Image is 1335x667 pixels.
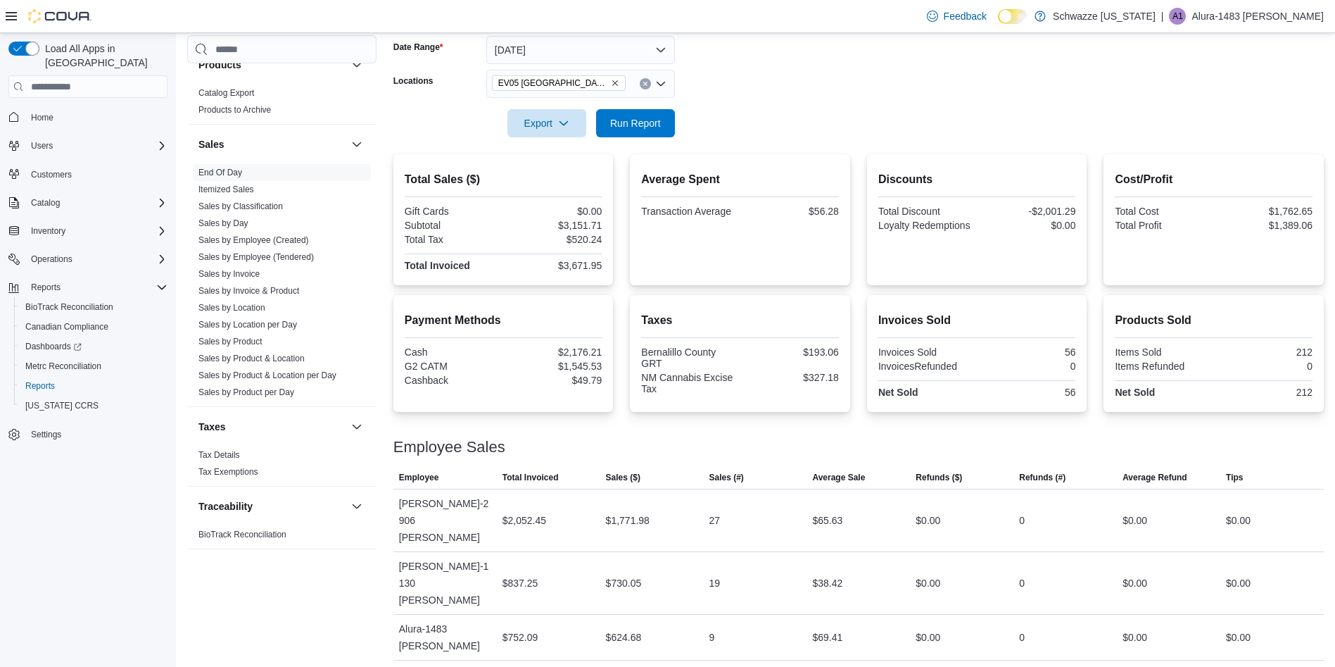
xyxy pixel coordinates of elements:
a: End Of Day [198,168,242,177]
a: Sales by Day [198,218,248,228]
span: Reports [20,378,167,394]
div: Cash [405,347,500,358]
h3: Taxes [198,420,226,434]
span: Dark Mode [998,24,999,25]
span: EV05 [GEOGRAPHIC_DATA] [498,76,608,90]
button: Catalog [3,193,173,213]
span: Dashboards [25,341,82,352]
span: Metrc Reconciliation [20,358,167,375]
div: [PERSON_NAME]-2906 [PERSON_NAME] [393,490,497,551]
div: Cashback [405,375,500,386]
button: Traceability [198,499,346,513]
div: 0 [1019,575,1025,592]
span: Sales by Product & Location [198,353,305,364]
div: Total Tax [405,234,500,245]
div: Total Discount [878,206,974,217]
div: Total Profit [1115,220,1210,231]
div: $0.00 [916,629,940,646]
a: Products to Archive [198,105,271,115]
h2: Products Sold [1115,312,1312,329]
div: Products [187,85,377,124]
span: Sales by Location per Day [198,319,297,330]
div: $65.63 [812,512,842,529]
a: Feedback [921,2,992,30]
span: Run Report [610,116,661,130]
div: 0 [1019,512,1025,529]
div: Subtotal [405,220,500,231]
div: $624.68 [606,629,642,646]
button: Sales [348,136,365,153]
button: Remove EV05 Uptown from selection in this group [611,79,619,87]
h3: Sales [198,137,224,151]
strong: Net Sold [878,387,918,398]
a: Sales by Classification [198,201,283,211]
button: Taxes [198,420,346,434]
span: Canadian Compliance [25,321,108,332]
button: Home [3,106,173,127]
a: Catalog Export [198,88,254,98]
div: Loyalty Redemptions [878,220,974,231]
a: Sales by Invoice & Product [198,286,299,296]
a: Tax Exemptions [198,467,258,477]
p: Alura-1483 [PERSON_NAME] [1191,8,1324,25]
span: Employee [399,472,439,483]
a: Settings [25,426,67,443]
a: Sales by Employee (Tendered) [198,252,314,262]
button: Users [25,137,58,154]
span: Catalog Export [198,87,254,99]
button: Reports [14,376,173,396]
a: Customers [25,166,77,183]
span: Sales by Invoice & Product [198,285,299,297]
span: Load All Apps in [GEOGRAPHIC_DATA] [39,42,167,70]
button: Catalog [25,194,65,211]
span: Sales by Employee (Tendered) [198,251,314,263]
button: Products [198,58,346,72]
span: Tax Exemptions [198,466,258,478]
span: Users [31,140,53,151]
button: BioTrack Reconciliation [14,297,173,317]
a: BioTrack Reconciliation [20,299,119,316]
span: Catalog [25,194,167,211]
div: $0.00 [1226,629,1251,646]
div: 0 [1217,361,1312,372]
span: Average Refund [1122,472,1187,483]
span: Catalog [31,197,60,208]
span: Customers [31,169,72,180]
span: Feedback [944,9,987,23]
span: Customers [25,166,167,183]
button: Open list of options [655,78,666,89]
span: Operations [31,254,72,265]
div: $0.00 [506,206,602,217]
a: Metrc Reconciliation [20,358,107,375]
div: $3,151.71 [506,220,602,231]
div: Transaction Average [641,206,737,217]
button: Clear input [640,78,651,89]
div: Items Sold [1115,347,1210,358]
div: G2 CATM [405,361,500,372]
div: $1,389.06 [1217,220,1312,231]
a: Home [25,109,59,126]
div: $1,762.65 [1217,206,1312,217]
span: Sales by Location [198,302,265,313]
span: Operations [25,251,167,268]
div: $0.00 [1226,575,1251,592]
button: Reports [25,279,66,296]
div: 56 [980,347,1075,358]
h2: Taxes [641,312,839,329]
h2: Payment Methods [405,312,602,329]
div: $2,176.21 [506,347,602,358]
button: [DATE] [486,36,675,64]
p: Schwazze [US_STATE] [1053,8,1156,25]
span: Reports [25,279,167,296]
a: Itemized Sales [198,185,254,194]
button: Taxes [348,418,365,435]
span: Export [516,109,578,137]
button: Inventory [3,221,173,241]
button: Users [3,136,173,156]
a: Dashboards [20,338,87,355]
div: NM Cannabis Excise Tax [641,372,737,394]
button: Run Report [596,109,675,137]
div: -$2,001.29 [980,206,1075,217]
strong: Net Sold [1115,387,1155,398]
button: Products [348,56,365,73]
